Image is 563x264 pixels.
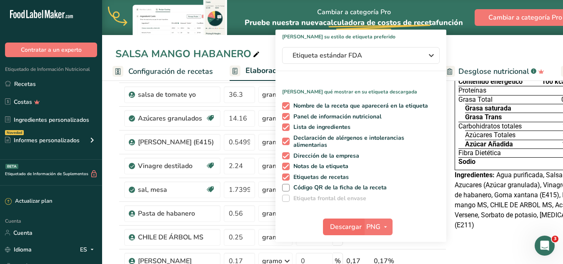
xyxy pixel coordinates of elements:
[5,43,97,57] button: Contratar a un experto
[262,185,282,194] font: gramo
[293,113,381,121] font: Panel de información nutricional
[245,65,323,75] font: Elaborador de recetas
[138,90,196,99] font: salsa de tomate yo
[14,80,36,88] font: Recetas
[262,161,282,171] font: gramo
[262,138,282,147] font: gramo
[488,13,562,22] font: Cambiar a categoría Pro
[366,222,380,231] font: PNG
[282,33,395,40] font: [PERSON_NAME] su estilo de etiqueta preferido
[282,88,417,95] font: [PERSON_NAME] qué mostrar en su etiqueta descargada
[138,138,214,147] font: [PERSON_NAME] (E415)
[80,246,87,254] font: ES
[5,171,88,177] font: Etiquetado de Información de Suplementos
[293,123,350,131] font: Lista de ingredientes
[465,140,513,148] font: Azúcar Añadida
[14,136,80,144] font: Informes personalizados
[444,62,544,81] a: Desglose nutricional
[535,236,555,256] iframe: Chat en vivo de Intercom
[293,184,387,191] font: Código QR de la ficha de la receta
[115,47,251,60] font: SALSA MANGO HABANERO
[262,233,282,242] font: gramo
[293,51,362,60] font: Etiqueta estándar FDA
[128,66,213,76] font: Configuración de recetas
[138,233,203,242] font: CHILE DE ÁRBOL MS
[262,90,282,99] font: gramo
[458,149,501,157] font: Fibra Dietética
[14,116,89,124] font: Ingredientes personalizados
[293,134,404,149] font: Declaración de alérgenos e intolerancias alimentarias
[458,86,486,94] font: Proteínas
[138,209,195,218] font: Pasta de habanero
[21,46,82,54] font: Contratar a un experto
[465,131,515,139] font: Azúcares Totales
[458,78,523,85] font: Contenido energético
[330,222,362,231] font: Descargar
[7,130,22,135] font: Novedad
[364,219,393,235] button: PNG
[458,96,493,103] font: Grasa Total
[458,66,529,76] font: Desglose nutricional
[15,197,52,205] font: Actualizar plan
[282,47,440,64] button: Etiqueta estándar FDA
[458,158,475,166] font: Sodio
[323,18,436,28] font: calculadora de costos de receta
[293,102,428,110] font: Nombre de la receta que aparecerá en la etiqueta
[138,161,193,171] font: Vinagre destilado
[293,173,349,181] font: Etiquetas de recetas
[7,164,17,169] font: BETA
[458,122,522,130] font: Carbohidratos totales
[14,98,32,106] font: Costas
[138,114,202,123] font: Azúcares granulados
[455,171,495,179] font: Ingredientes:
[5,218,21,224] font: Cuenta
[113,62,213,81] a: Configuración de recetas
[317,8,391,17] font: Cambiar a categoría Pro
[323,219,364,235] button: Descargar
[293,162,348,170] font: Notas de la etiqueta
[436,18,463,28] font: función
[465,113,502,121] font: Grasa Trans
[13,229,33,237] font: Cuenta
[262,114,282,123] font: gramo
[293,194,366,202] font: Etiqueta frontal del envase
[465,104,511,112] font: Grasa saturada
[245,18,323,28] font: Pruebe nuestra nueva
[5,66,90,73] font: Etiquetado de Información Nutricional
[14,246,32,254] font: Idioma
[293,152,359,160] font: Dirección de la empresa
[262,209,282,218] font: gramo
[553,236,557,241] font: 3
[138,185,167,194] font: sal, mesa
[230,61,323,81] a: Elaborador de recetas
